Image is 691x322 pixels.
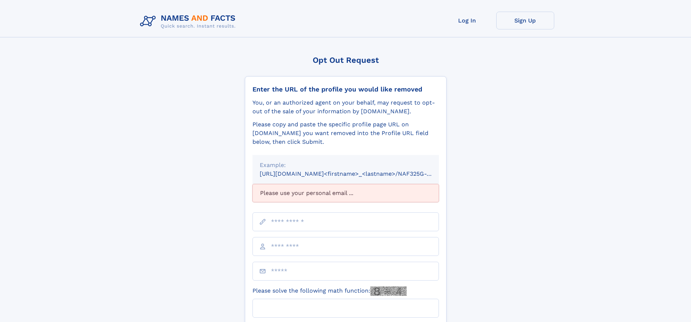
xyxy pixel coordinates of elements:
small: [URL][DOMAIN_NAME]<firstname>_<lastname>/NAF325G-xxxxxxxx [260,170,453,177]
div: Please use your personal email ... [252,184,439,202]
div: You, or an authorized agent on your behalf, may request to opt-out of the sale of your informatio... [252,98,439,116]
label: Please solve the following math function: [252,286,407,296]
a: Log In [438,12,496,29]
div: Opt Out Request [245,56,447,65]
a: Sign Up [496,12,554,29]
img: Logo Names and Facts [137,12,242,31]
div: Please copy and paste the specific profile page URL on [DOMAIN_NAME] you want removed into the Pr... [252,120,439,146]
div: Example: [260,161,432,170]
div: Enter the URL of the profile you would like removed [252,85,439,93]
